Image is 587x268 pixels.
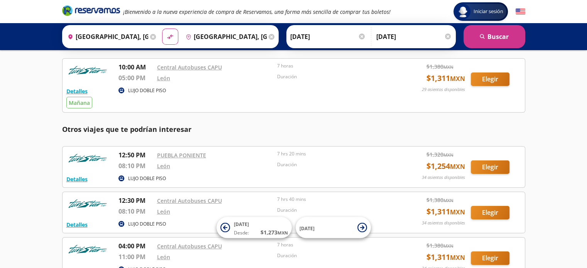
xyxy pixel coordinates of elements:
[277,207,394,214] p: Duración
[66,241,109,257] img: RESERVAMOS
[123,8,391,15] em: ¡Bienvenido a la nueva experiencia de compra de Reservamos, una forma más sencilla de comprar tus...
[426,72,465,84] span: $ 1,311
[450,74,465,83] small: MXN
[277,62,394,69] p: 7 horas
[471,160,509,174] button: Elegir
[516,7,525,17] button: English
[471,251,509,265] button: Elegir
[426,196,453,204] span: $ 1,380
[157,162,170,170] a: León
[234,221,249,228] span: [DATE]
[376,27,452,46] input: Opcional
[157,208,170,215] a: León
[426,62,453,71] span: $ 1,380
[66,150,109,166] img: RESERVAMOS
[277,161,394,168] p: Duración
[62,124,525,135] p: Otros viajes que te podrían interesar
[426,241,453,249] span: $ 1,380
[157,64,222,71] a: Central Autobuses CAPU
[443,152,453,158] small: MXN
[426,160,465,172] span: $ 1,254
[157,253,170,261] a: León
[217,217,292,238] button: [DATE]Desde:$1,273MXN
[443,243,453,249] small: MXN
[118,252,153,261] p: 11:00 PM
[277,252,394,259] p: Duración
[471,206,509,219] button: Elegir
[290,27,366,46] input: Elegir Fecha
[426,150,453,158] span: $ 1,320
[157,152,206,159] a: PUEBLA PONIENTE
[64,27,149,46] input: Buscar Origen
[157,74,170,82] a: León
[471,72,509,86] button: Elegir
[62,5,120,19] a: Brand Logo
[296,217,371,238] button: [DATE]
[450,253,465,262] small: MXN
[66,87,88,95] button: Detalles
[183,27,267,46] input: Buscar Destino
[277,196,394,203] p: 7 hrs 40 mins
[277,230,288,236] small: MXN
[118,73,153,83] p: 05:00 PM
[66,221,88,229] button: Detalles
[277,241,394,248] p: 7 horas
[422,174,465,181] p: 34 asientos disponibles
[118,150,153,160] p: 12:50 PM
[62,5,120,16] i: Brand Logo
[234,229,249,236] span: Desde:
[464,25,525,48] button: Buscar
[277,150,394,157] p: 7 hrs 20 mins
[299,225,315,231] span: [DATE]
[128,175,166,182] p: LUJO DOBLE PISO
[443,197,453,203] small: MXN
[261,228,288,236] span: $ 1,273
[157,243,222,250] a: Central Autobuses CAPU
[426,206,465,217] span: $ 1,311
[66,196,109,211] img: RESERVAMOS
[118,161,153,170] p: 08:10 PM
[426,251,465,263] span: $ 1,311
[118,207,153,216] p: 08:10 PM
[443,64,453,70] small: MXN
[450,162,465,171] small: MXN
[118,196,153,205] p: 12:30 PM
[66,175,88,183] button: Detalles
[470,8,506,15] span: Iniciar sesión
[118,62,153,72] p: 10:00 AM
[422,86,465,93] p: 29 asientos disponibles
[157,197,222,204] a: Central Autobuses CAPU
[277,73,394,80] p: Duración
[422,220,465,226] p: 34 asientos disponibles
[66,62,109,78] img: RESERVAMOS
[128,221,166,228] p: LUJO DOBLE PISO
[69,99,90,106] span: Mañana
[128,87,166,94] p: LUJO DOBLE PISO
[118,241,153,251] p: 04:00 PM
[450,208,465,216] small: MXN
